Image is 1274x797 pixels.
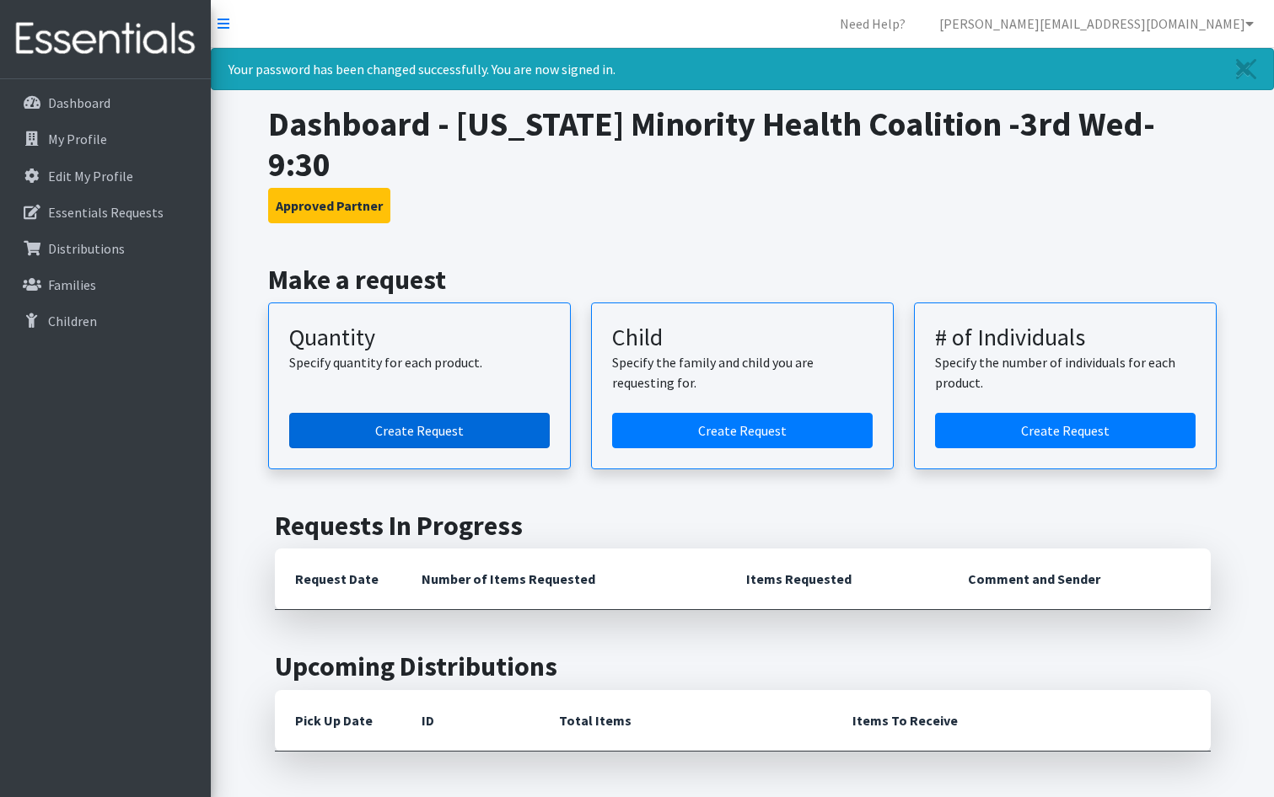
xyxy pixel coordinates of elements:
p: Families [48,276,96,293]
a: Create a request by quantity [289,413,550,448]
a: Essentials Requests [7,195,204,229]
p: Specify quantity for each product. [289,352,550,372]
th: Comment and Sender [948,548,1210,610]
a: Dashboard [7,86,204,120]
th: Items To Receive [832,690,1211,752]
a: Close [1219,49,1273,89]
p: My Profile [48,131,107,147]
th: Total Items [539,690,832,752]
h2: Requests In Progress [275,510,1211,542]
p: Edit My Profile [48,168,133,185]
th: Items Requested [726,548,948,610]
th: Number of Items Requested [401,548,727,610]
div: Your password has been changed successfully. You are now signed in. [211,48,1274,90]
a: Create a request by number of individuals [935,413,1196,448]
a: Need Help? [826,7,919,40]
a: Create a request for a child or family [612,413,873,448]
a: Families [7,268,204,302]
h3: Quantity [289,324,550,352]
p: Dashboard [48,94,110,111]
a: My Profile [7,122,204,156]
a: [PERSON_NAME][EMAIL_ADDRESS][DOMAIN_NAME] [926,7,1267,40]
h2: Upcoming Distributions [275,650,1211,682]
p: Specify the number of individuals for each product. [935,352,1196,393]
h2: Make a request [268,264,1217,296]
h3: Child [612,324,873,352]
th: ID [401,690,539,752]
a: Distributions [7,232,204,265]
th: Pick Up Date [275,690,401,752]
a: Edit My Profile [7,159,204,193]
th: Request Date [275,548,401,610]
p: Essentials Requests [48,204,164,221]
p: Specify the family and child you are requesting for. [612,352,873,393]
button: Approved Partner [268,188,390,223]
p: Children [48,313,97,329]
a: Children [7,304,204,338]
p: Distributions [48,240,125,257]
h3: # of Individuals [935,324,1196,352]
h1: Dashboard - [US_STATE] Minority Health Coalition -3rd Wed-9:30 [268,104,1217,185]
img: HumanEssentials [7,11,204,67]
